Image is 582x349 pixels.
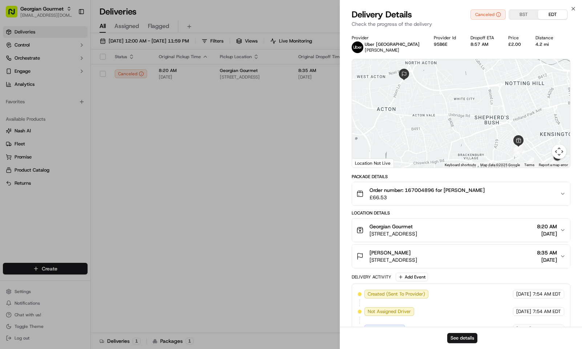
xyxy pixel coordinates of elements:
[516,326,531,332] span: [DATE]
[508,35,524,41] div: Price
[25,77,92,83] div: We're available if you need us!
[533,326,561,332] span: 8:01 AM EDT
[369,249,411,256] span: [PERSON_NAME]
[396,273,428,281] button: Add Event
[445,163,476,168] button: Keyboard shortcuts
[352,218,570,242] button: Georgian Gourmet[STREET_ADDRESS]8:20 AM[DATE]
[538,10,567,19] button: EDT
[354,158,378,168] a: Open this area in Google Maps (opens a new window)
[354,158,378,168] img: Google
[369,223,413,230] span: Georgian Gourmet
[539,163,568,167] a: Report a map error
[365,41,420,47] p: Uber [GEOGRAPHIC_DATA]
[352,35,423,41] div: Provider
[369,186,485,194] span: Order number: 167004896 for [PERSON_NAME]
[537,256,557,264] span: [DATE]
[480,163,520,167] span: Map data ©2025 Google
[368,308,411,315] span: Not Assigned Driver
[124,72,132,81] button: Start new chat
[537,230,557,237] span: [DATE]
[25,70,119,77] div: Start new chat
[434,41,447,47] button: 95B6E
[7,107,13,112] div: 📗
[535,41,556,47] div: 4.2 mi
[51,123,88,129] a: Powered byPylon
[352,182,570,205] button: Order number: 167004896 for [PERSON_NAME]£66.53
[352,274,391,280] div: Delivery Activity
[369,230,417,237] span: [STREET_ADDRESS]
[524,163,534,167] a: Terms (opens in new tab)
[533,308,561,315] span: 7:54 AM EDT
[352,41,363,53] img: uber-new-logo.jpeg
[470,35,497,41] div: Dropoff ETA
[368,291,425,297] span: Created (Sent To Provider)
[515,150,525,160] div: 6
[509,10,538,19] button: BST
[514,142,523,152] div: 8
[19,47,131,55] input: Got a question? Start typing here...
[447,333,477,343] button: See details
[369,256,417,264] span: [STREET_ADDRESS]
[352,210,571,216] div: Location Details
[4,103,58,116] a: 📗Knowledge Base
[470,9,506,20] button: Canceled
[72,124,88,129] span: Pylon
[352,245,570,268] button: [PERSON_NAME][STREET_ADDRESS]8:35 AM[DATE]
[368,326,402,332] span: Assigned Driver
[516,308,531,315] span: [DATE]
[352,159,394,168] div: Location Not Live
[7,70,20,83] img: 1736555255976-a54dd68f-1ca7-489b-9aae-adbdc363a1c4
[7,8,22,22] img: Nash
[513,148,522,157] div: 7
[352,9,412,20] span: Delivery Details
[552,144,566,159] button: Map camera controls
[537,249,557,256] span: 8:35 AM
[551,156,560,165] div: 9
[352,174,571,180] div: Package Details
[58,103,120,116] a: 💻API Documentation
[533,291,561,297] span: 7:54 AM EDT
[434,35,459,41] div: Provider Id
[535,35,556,41] div: Distance
[537,223,557,230] span: 8:20 AM
[69,106,117,113] span: API Documentation
[7,29,132,41] p: Welcome 👋
[61,107,67,112] div: 💻
[15,106,56,113] span: Knowledge Base
[352,20,571,28] p: Check the progress of the delivery
[470,41,497,47] div: 8:57 AM
[508,41,524,47] div: £2.00
[369,194,485,201] span: £66.53
[525,157,534,167] div: 5
[516,291,531,297] span: [DATE]
[365,47,399,53] span: [PERSON_NAME]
